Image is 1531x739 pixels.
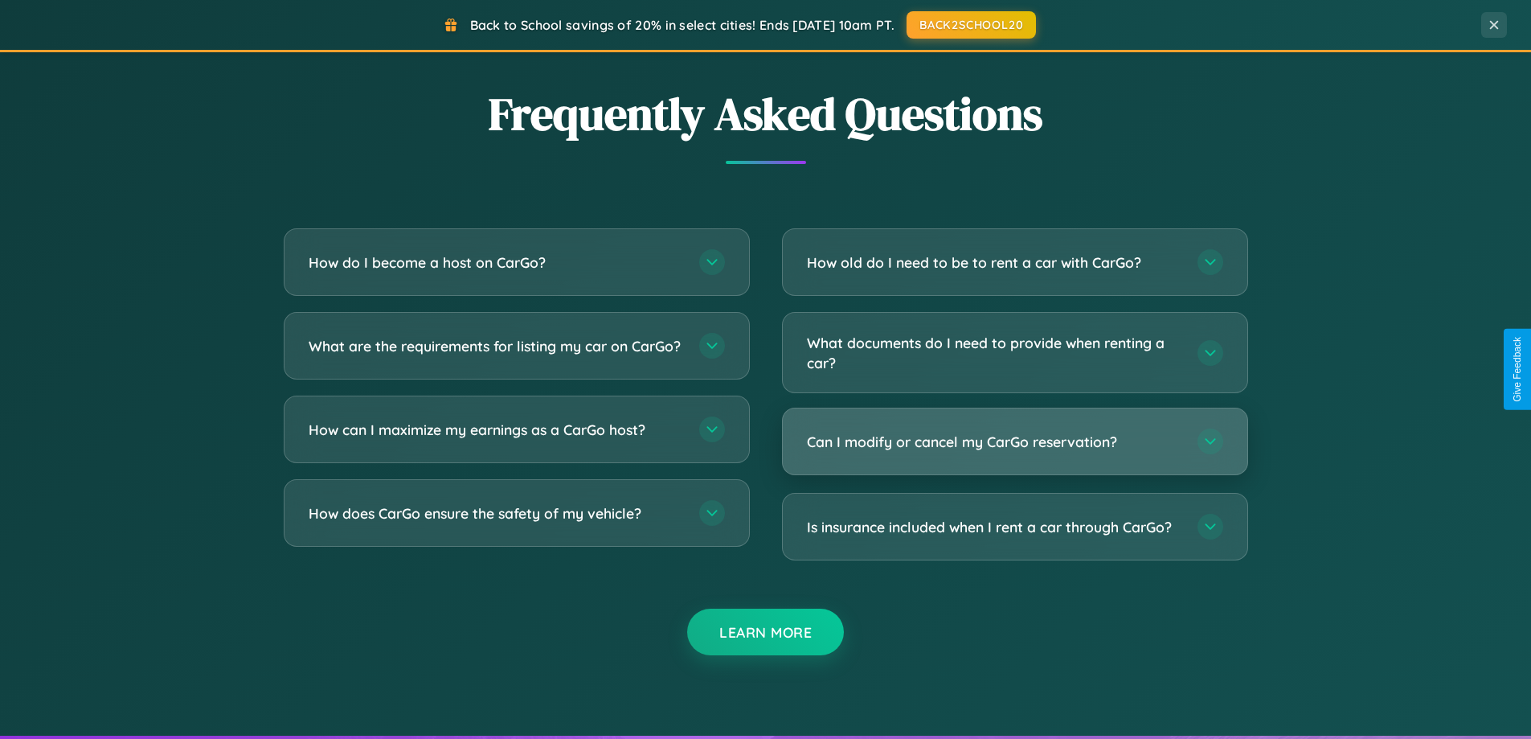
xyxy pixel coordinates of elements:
h2: Frequently Asked Questions [284,83,1248,145]
h3: What documents do I need to provide when renting a car? [807,333,1181,372]
h3: How can I maximize my earnings as a CarGo host? [309,420,683,440]
h3: What are the requirements for listing my car on CarGo? [309,336,683,356]
button: BACK2SCHOOL20 [907,11,1036,39]
h3: How does CarGo ensure the safety of my vehicle? [309,503,683,523]
h3: How do I become a host on CarGo? [309,252,683,273]
h3: Can I modify or cancel my CarGo reservation? [807,432,1181,452]
span: Back to School savings of 20% in select cities! Ends [DATE] 10am PT. [470,17,894,33]
div: Give Feedback [1512,337,1523,402]
h3: Is insurance included when I rent a car through CarGo? [807,517,1181,537]
button: Learn More [687,609,844,655]
h3: How old do I need to be to rent a car with CarGo? [807,252,1181,273]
